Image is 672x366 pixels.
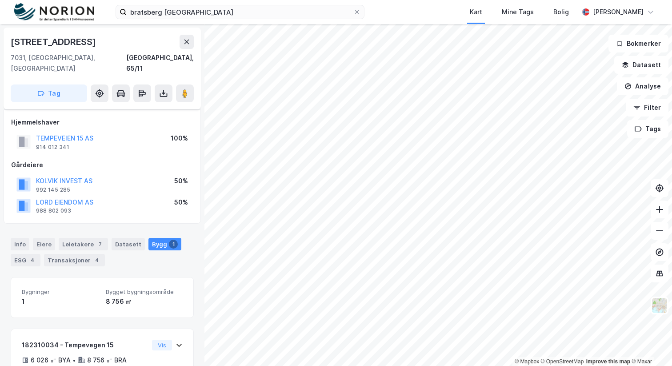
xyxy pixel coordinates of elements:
[626,99,668,117] button: Filter
[608,35,668,52] button: Bokmerker
[470,7,482,17] div: Kart
[11,117,193,128] div: Hjemmelshaver
[651,297,668,314] img: Z
[11,52,126,74] div: 7031, [GEOGRAPHIC_DATA], [GEOGRAPHIC_DATA]
[72,357,76,364] div: •
[112,238,145,250] div: Datasett
[593,7,644,17] div: [PERSON_NAME]
[36,144,69,151] div: 914 012 341
[127,5,353,19] input: Søk på adresse, matrikkel, gårdeiere, leietakere eller personer
[617,77,668,95] button: Analyse
[586,358,630,365] a: Improve this map
[96,240,104,249] div: 7
[11,238,29,250] div: Info
[126,52,194,74] div: [GEOGRAPHIC_DATA], 65/11
[628,323,672,366] div: Kontrollprogram for chat
[36,186,70,193] div: 992 145 285
[11,160,193,170] div: Gårdeiere
[11,254,40,266] div: ESG
[174,197,188,208] div: 50%
[614,56,668,74] button: Datasett
[541,358,584,365] a: OpenStreetMap
[171,133,188,144] div: 100%
[22,340,148,350] div: 182310034 - Tempevegen 15
[22,296,99,307] div: 1
[44,254,105,266] div: Transaksjoner
[106,288,183,296] span: Bygget bygningsområde
[22,288,99,296] span: Bygninger
[11,35,98,49] div: [STREET_ADDRESS]
[627,120,668,138] button: Tags
[502,7,534,17] div: Mine Tags
[152,340,172,350] button: Vis
[174,176,188,186] div: 50%
[515,358,539,365] a: Mapbox
[14,3,94,21] img: norion-logo.80e7a08dc31c2e691866.png
[148,238,181,250] div: Bygg
[28,256,37,265] div: 4
[106,296,183,307] div: 8 756 ㎡
[36,207,71,214] div: 988 802 093
[553,7,569,17] div: Bolig
[59,238,108,250] div: Leietakere
[169,240,178,249] div: 1
[628,323,672,366] iframe: Chat Widget
[31,355,71,366] div: 6 026 ㎡ BYA
[33,238,55,250] div: Eiere
[92,256,101,265] div: 4
[11,84,87,102] button: Tag
[87,355,127,366] div: 8 756 ㎡ BRA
